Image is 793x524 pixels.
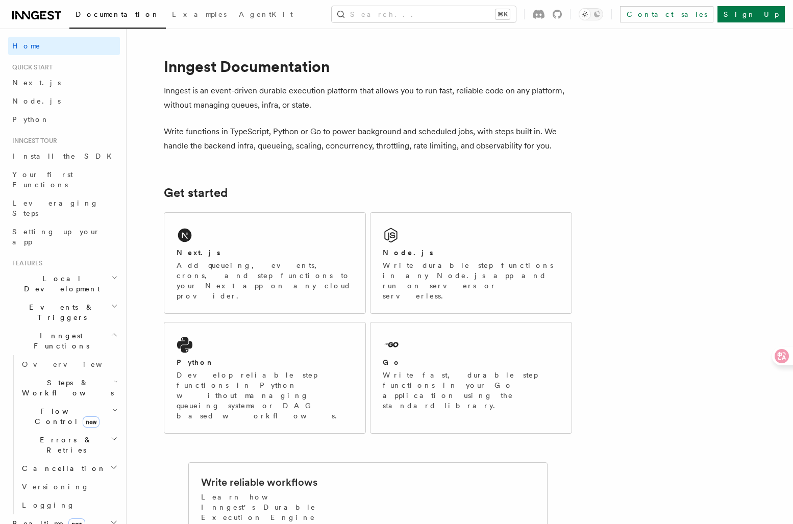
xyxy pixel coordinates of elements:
div: Inngest Functions [8,355,120,514]
a: Next.jsAdd queueing, events, crons, and step functions to your Next app on any cloud provider. [164,212,366,314]
a: Documentation [69,3,166,29]
span: Features [8,259,42,267]
a: AgentKit [233,3,299,28]
h2: Go [383,357,401,367]
button: Search...⌘K [332,6,516,22]
button: Steps & Workflows [18,373,120,402]
a: Install the SDK [8,147,120,165]
span: Leveraging Steps [12,199,98,217]
a: Overview [18,355,120,373]
kbd: ⌘K [495,9,510,19]
p: Write functions in TypeScript, Python or Go to power background and scheduled jobs, with steps bu... [164,124,572,153]
span: Python [12,115,49,123]
p: Develop reliable step functions in Python without managing queueing systems or DAG based workflows. [177,370,353,421]
a: Node.js [8,92,120,110]
a: Logging [18,496,120,514]
a: GoWrite fast, durable step functions in your Go application using the standard library. [370,322,572,434]
button: Toggle dark mode [579,8,603,20]
a: Contact sales [620,6,713,22]
h2: Write reliable workflows [201,475,317,489]
span: Cancellation [18,463,106,473]
a: Setting up your app [8,222,120,251]
button: Cancellation [18,459,120,478]
span: Home [12,41,41,51]
span: AgentKit [239,10,293,18]
span: Documentation [76,10,160,18]
span: Overview [22,360,127,368]
a: Your first Functions [8,165,120,194]
span: Setting up your app [12,228,100,246]
button: Flow Controlnew [18,402,120,431]
span: Logging [22,501,75,509]
button: Inngest Functions [8,327,120,355]
span: Inngest Functions [8,331,110,351]
span: Examples [172,10,227,18]
p: Inngest is an event-driven durable execution platform that allows you to run fast, reliable code ... [164,84,572,112]
span: Steps & Workflows [18,378,114,398]
a: Versioning [18,478,120,496]
a: Python [8,110,120,129]
p: Add queueing, events, crons, and step functions to your Next app on any cloud provider. [177,260,353,301]
button: Errors & Retries [18,431,120,459]
p: Write durable step functions in any Node.js app and run on servers or serverless. [383,260,559,301]
span: Node.js [12,97,61,105]
a: Next.js [8,73,120,92]
a: Get started [164,186,228,200]
span: Your first Functions [12,170,73,189]
span: Flow Control [18,406,112,427]
span: Install the SDK [12,152,118,160]
span: Events & Triggers [8,302,111,322]
a: Sign Up [717,6,785,22]
a: Leveraging Steps [8,194,120,222]
h2: Next.js [177,247,220,258]
a: PythonDevelop reliable step functions in Python without managing queueing systems or DAG based wo... [164,322,366,434]
span: Inngest tour [8,137,57,145]
h2: Node.js [383,247,433,258]
span: Errors & Retries [18,435,111,455]
a: Home [8,37,120,55]
span: new [83,416,100,428]
h1: Inngest Documentation [164,57,572,76]
button: Events & Triggers [8,298,120,327]
span: Versioning [22,483,89,491]
a: Examples [166,3,233,28]
span: Next.js [12,79,61,87]
span: Quick start [8,63,53,71]
h2: Python [177,357,214,367]
p: Write fast, durable step functions in your Go application using the standard library. [383,370,559,411]
button: Local Development [8,269,120,298]
span: Local Development [8,273,111,294]
a: Node.jsWrite durable step functions in any Node.js app and run on servers or serverless. [370,212,572,314]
